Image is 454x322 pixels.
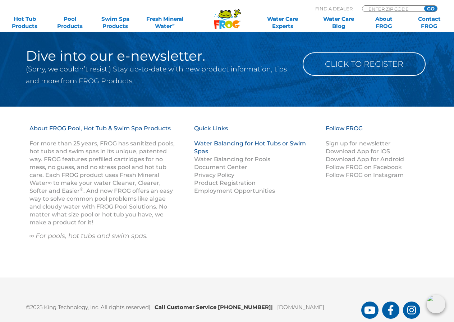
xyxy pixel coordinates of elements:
a: Water Balancing for Hot Tubs or Swim Spas [194,140,306,155]
sup: ∞ [172,22,175,27]
a: Follow FROG on Facebook [326,164,402,171]
a: Water Balancing for Pools [194,156,270,163]
a: FROG Products Instagram Page [403,302,420,319]
a: Download App for Android [326,156,404,163]
a: Product Registration [194,179,256,186]
a: Water CareExperts [254,15,311,30]
h2: Dive into our e-newsletter. [26,49,292,63]
a: Privacy Policy [194,172,234,178]
a: Swim SpaProducts [98,15,133,30]
em: ∞ For pools, hot tubs and swim spas. [29,232,148,240]
a: Hot TubProducts [7,15,42,30]
a: Sign up for newsletter [326,140,391,147]
a: Download App for iOS [326,148,390,155]
sup: ® [80,186,83,192]
a: Fresh MineralWater∞ [143,15,187,30]
b: Call Customer Service [PHONE_NUMBER] [155,304,277,311]
span: | [271,304,273,311]
a: Click to Register [303,52,426,76]
h3: Follow FROG [326,125,416,140]
a: FROG Products Facebook Page [382,302,399,319]
input: GO [424,6,437,11]
a: Document Center [194,164,247,171]
p: ©2025 King Technology, Inc. All rights reserved [26,299,361,312]
a: Water CareBlog [321,15,357,30]
a: AboutFROG [366,15,402,30]
a: ContactFROG [412,15,447,30]
img: openIcon [427,295,445,313]
span: | [149,304,150,311]
h3: Quick Links [194,125,317,140]
p: For more than 25 years, FROG has sanitized pools, hot tubs and swim spas in its unique, patented ... [29,140,176,227]
p: (Sorry, we couldn’t resist.) Stay up-to-date with new product information, tips and more from FRO... [26,63,292,87]
input: Zip Code Form [368,6,416,12]
a: Follow FROG on Instagram [326,172,404,178]
a: PoolProducts [52,15,88,30]
h3: About FROG Pool, Hot Tub & Swim Spa Products [29,125,176,140]
a: [DOMAIN_NAME] [277,304,324,311]
a: FROG Products You Tube Page [361,302,379,319]
p: Find A Dealer [315,5,353,12]
a: Employment Opportunities [194,187,275,194]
